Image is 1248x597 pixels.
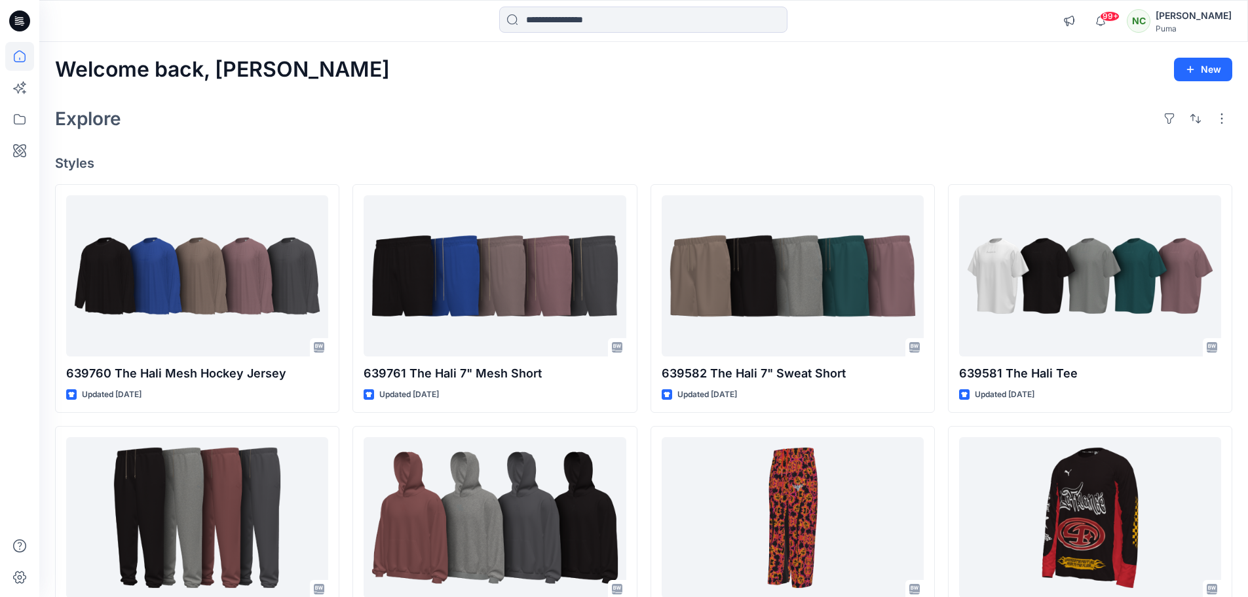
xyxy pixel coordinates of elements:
[959,195,1221,357] a: 639581 The Hali Tee
[364,195,626,357] a: 639761 The Hali 7" Mesh Short
[364,364,626,383] p: 639761 The Hali 7" Mesh Short
[1127,9,1150,33] div: NC
[1156,24,1232,33] div: Puma
[959,364,1221,383] p: 639581 The Hali Tee
[66,195,328,357] a: 639760 The Hali Mesh Hockey Jersey
[677,388,737,402] p: Updated [DATE]
[55,108,121,129] h2: Explore
[975,388,1034,402] p: Updated [DATE]
[662,364,924,383] p: 639582 The Hali 7" Sweat Short
[1156,8,1232,24] div: [PERSON_NAME]
[662,195,924,357] a: 639582 The Hali 7" Sweat Short
[82,388,142,402] p: Updated [DATE]
[66,364,328,383] p: 639760 The Hali Mesh Hockey Jersey
[1100,11,1120,22] span: 99+
[1174,58,1232,81] button: New
[55,58,390,82] h2: Welcome back, [PERSON_NAME]
[55,155,1232,171] h4: Styles
[379,388,439,402] p: Updated [DATE]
